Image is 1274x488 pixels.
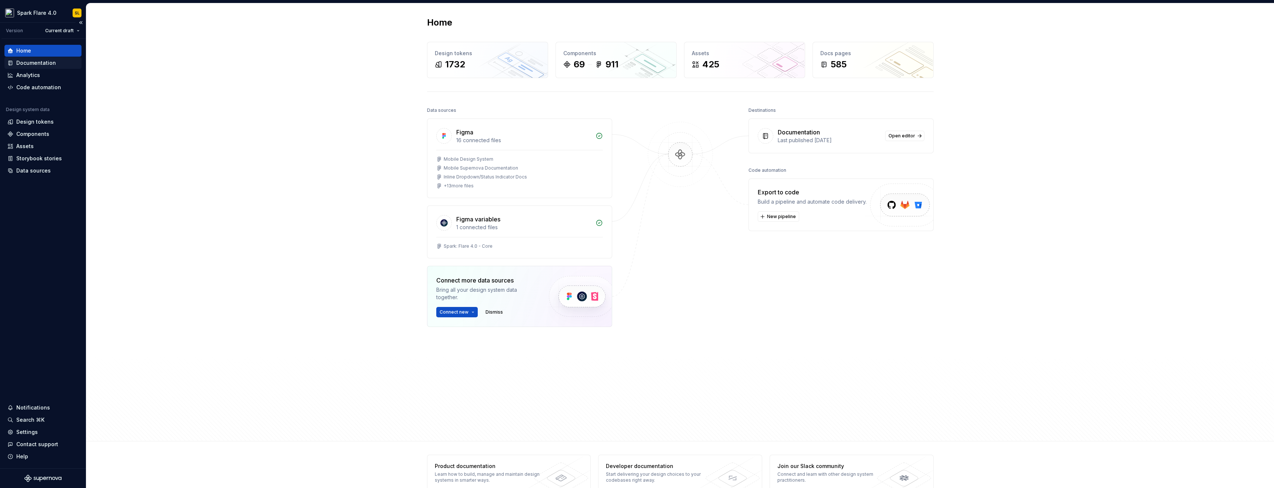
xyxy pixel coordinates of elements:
[758,188,867,197] div: Export to code
[4,426,81,438] a: Settings
[427,17,452,29] h2: Home
[556,42,677,78] a: Components69911
[758,211,799,222] button: New pipeline
[4,153,81,164] a: Storybook stories
[16,155,62,162] div: Storybook stories
[16,47,31,54] div: Home
[456,224,591,231] div: 1 connected files
[748,105,776,116] div: Destinations
[777,471,885,483] div: Connect and learn with other design system practitioners.
[436,307,478,317] button: Connect new
[4,165,81,177] a: Data sources
[606,59,618,70] div: 911
[574,59,585,70] div: 69
[831,59,847,70] div: 585
[444,183,474,189] div: + 13 more files
[16,404,50,411] div: Notifications
[4,116,81,128] a: Design tokens
[4,140,81,152] a: Assets
[16,167,51,174] div: Data sources
[777,462,885,470] div: Join our Slack community
[435,471,543,483] div: Learn how to build, manage and maintain design systems in smarter ways.
[778,128,820,137] div: Documentation
[778,137,881,144] div: Last published [DATE]
[702,59,719,70] div: 425
[16,453,28,460] div: Help
[692,50,797,57] div: Assets
[758,198,867,205] div: Build a pipeline and automate code delivery.
[813,42,934,78] a: Docs pages585
[16,416,44,424] div: Search ⌘K
[6,28,23,34] div: Version
[444,174,527,180] div: Inline Dropdown/Status Indicator Docs
[444,243,493,249] div: Spark: Flare 4.0 - Core
[748,165,786,176] div: Code automation
[4,451,81,462] button: Help
[4,414,81,426] button: Search ⌘K
[1,5,84,21] button: Spark Flare 4.0SL
[427,205,612,258] a: Figma variables1 connected filesSpark: Flare 4.0 - Core
[24,475,61,482] svg: Supernova Logo
[445,59,465,70] div: 1732
[75,10,80,16] div: SL
[885,131,924,141] a: Open editor
[444,156,493,162] div: Mobile Design System
[435,462,543,470] div: Product documentation
[456,215,500,224] div: Figma variables
[4,45,81,57] a: Home
[4,438,81,450] button: Contact support
[427,42,548,78] a: Design tokens1732
[563,50,669,57] div: Components
[684,42,805,78] a: Assets425
[17,9,56,17] div: Spark Flare 4.0
[427,118,612,198] a: Figma16 connected filesMobile Design SystemMobile Supernova DocumentationInline Dropdown/Status I...
[42,26,83,36] button: Current draft
[4,69,81,81] a: Analytics
[456,128,473,137] div: Figma
[486,309,503,315] span: Dismiss
[16,84,61,91] div: Code automation
[5,9,14,17] img: d6852e8b-7cd7-4438-8c0d-f5a8efe2c281.png
[6,107,50,113] div: Design system data
[76,17,86,28] button: Collapse sidebar
[456,137,591,144] div: 16 connected files
[767,214,796,220] span: New pipeline
[16,71,40,79] div: Analytics
[16,118,54,126] div: Design tokens
[16,59,56,67] div: Documentation
[606,462,714,470] div: Developer documentation
[440,309,468,315] span: Connect new
[606,471,714,483] div: Start delivering your design choices to your codebases right away.
[436,286,536,301] div: Bring all your design system data together.
[436,276,536,285] div: Connect more data sources
[4,81,81,93] a: Code automation
[16,130,49,138] div: Components
[4,402,81,414] button: Notifications
[4,128,81,140] a: Components
[444,165,518,171] div: Mobile Supernova Documentation
[4,57,81,69] a: Documentation
[888,133,915,139] span: Open editor
[427,105,456,116] div: Data sources
[820,50,926,57] div: Docs pages
[16,428,38,436] div: Settings
[16,441,58,448] div: Contact support
[16,143,34,150] div: Assets
[45,28,74,34] span: Current draft
[435,50,540,57] div: Design tokens
[482,307,506,317] button: Dismiss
